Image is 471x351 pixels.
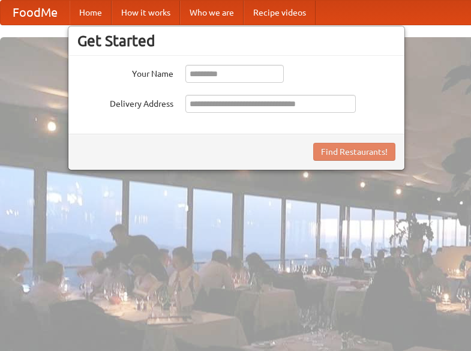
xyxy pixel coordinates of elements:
[313,143,395,161] button: Find Restaurants!
[77,32,395,50] h3: Get Started
[1,1,70,25] a: FoodMe
[180,1,244,25] a: Who we are
[77,95,173,110] label: Delivery Address
[244,1,316,25] a: Recipe videos
[112,1,180,25] a: How it works
[77,65,173,80] label: Your Name
[70,1,112,25] a: Home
